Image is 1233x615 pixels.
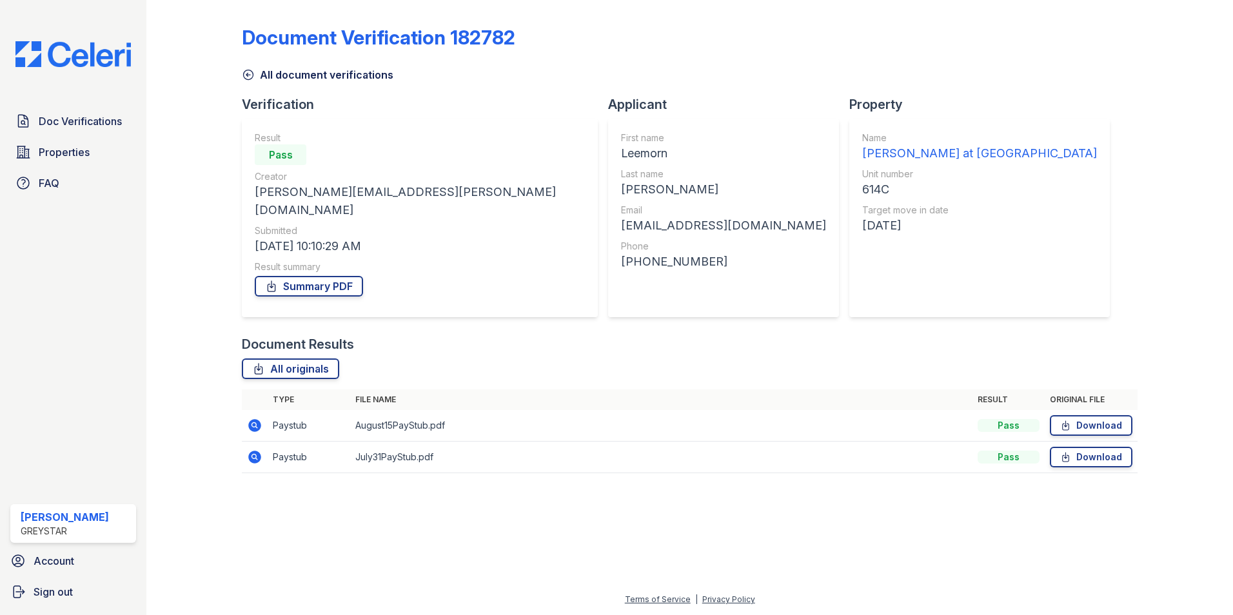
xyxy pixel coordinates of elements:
[862,132,1097,144] div: Name
[862,217,1097,235] div: [DATE]
[849,95,1120,113] div: Property
[39,113,122,129] span: Doc Verifications
[10,170,136,196] a: FAQ
[10,108,136,134] a: Doc Verifications
[21,525,109,538] div: Greystar
[255,276,363,297] a: Summary PDF
[625,594,691,604] a: Terms of Service
[268,389,350,410] th: Type
[10,139,136,165] a: Properties
[21,509,109,525] div: [PERSON_NAME]
[621,168,826,181] div: Last name
[255,170,585,183] div: Creator
[350,389,972,410] th: File name
[350,442,972,473] td: July31PayStub.pdf
[255,144,306,165] div: Pass
[268,442,350,473] td: Paystub
[242,26,515,49] div: Document Verification 182782
[242,358,339,379] a: All originals
[39,144,90,160] span: Properties
[242,95,608,113] div: Verification
[621,217,826,235] div: [EMAIL_ADDRESS][DOMAIN_NAME]
[621,204,826,217] div: Email
[978,451,1040,464] div: Pass
[695,594,698,604] div: |
[34,553,74,569] span: Account
[350,410,972,442] td: August15PayStub.pdf
[1050,447,1132,467] a: Download
[5,548,141,574] a: Account
[608,95,849,113] div: Applicant
[621,144,826,162] div: Leemorn
[972,389,1045,410] th: Result
[255,224,585,237] div: Submitted
[621,240,826,253] div: Phone
[621,253,826,271] div: [PHONE_NUMBER]
[242,67,393,83] a: All document verifications
[621,132,826,144] div: First name
[255,183,585,219] div: [PERSON_NAME][EMAIL_ADDRESS][PERSON_NAME][DOMAIN_NAME]
[978,419,1040,432] div: Pass
[5,579,141,605] a: Sign out
[268,410,350,442] td: Paystub
[862,132,1097,162] a: Name [PERSON_NAME] at [GEOGRAPHIC_DATA]
[1050,415,1132,436] a: Download
[255,260,585,273] div: Result summary
[702,594,755,604] a: Privacy Policy
[1045,389,1138,410] th: Original file
[862,144,1097,162] div: [PERSON_NAME] at [GEOGRAPHIC_DATA]
[5,41,141,67] img: CE_Logo_Blue-a8612792a0a2168367f1c8372b55b34899dd931a85d93a1a3d3e32e68fde9ad4.png
[862,204,1097,217] div: Target move in date
[34,584,73,600] span: Sign out
[862,181,1097,199] div: 614C
[862,168,1097,181] div: Unit number
[621,181,826,199] div: [PERSON_NAME]
[255,237,585,255] div: [DATE] 10:10:29 AM
[242,335,354,353] div: Document Results
[255,132,585,144] div: Result
[39,175,59,191] span: FAQ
